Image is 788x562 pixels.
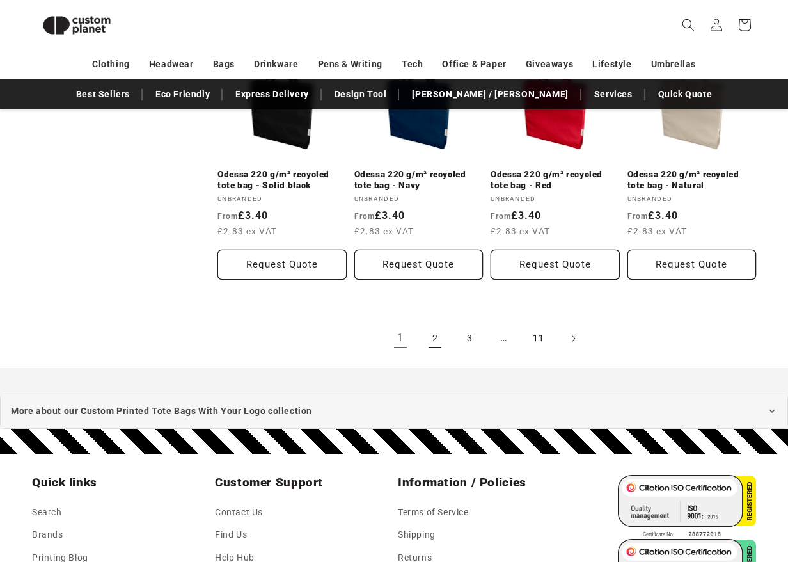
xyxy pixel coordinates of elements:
[618,475,756,539] img: ISO 9001 Certified
[491,250,620,280] button: Request Quote
[402,53,423,76] a: Tech
[32,524,63,546] a: Brands
[217,250,347,280] button: Request Quote
[651,53,696,76] a: Umbrellas
[229,83,315,106] a: Express Delivery
[490,325,518,353] span: …
[32,475,207,490] h2: Quick links
[526,53,573,76] a: Giveaways
[627,250,757,280] button: Request Quote
[11,403,312,419] span: More about our Custom Printed Tote Bags With Your Logo collection
[524,325,553,353] a: Page 11
[217,325,756,353] nav: Pagination
[213,53,235,76] a: Bags
[398,524,436,546] a: Shipping
[406,83,574,106] a: [PERSON_NAME] / [PERSON_NAME]
[592,53,631,76] a: Lifestyle
[254,53,298,76] a: Drinkware
[652,83,719,106] a: Quick Quote
[32,504,62,524] a: Search
[588,83,639,106] a: Services
[674,11,702,39] summary: Search
[354,169,484,191] a: Odessa 220 g/m² recycled tote bag - Navy
[398,504,469,524] a: Terms of Service
[215,524,247,546] a: Find Us
[627,169,757,191] a: Odessa 220 g/m² recycled tote bag - Natural
[442,53,506,76] a: Office & Paper
[559,325,587,353] a: Next page
[328,83,393,106] a: Design Tool
[217,169,347,191] a: Odessa 220 g/m² recycled tote bag - Solid black
[421,325,449,353] a: Page 2
[491,169,620,191] a: Odessa 220 g/m² recycled tote bag - Red
[32,5,122,45] img: Custom Planet
[149,83,216,106] a: Eco Friendly
[92,53,130,76] a: Clothing
[318,53,382,76] a: Pens & Writing
[455,325,484,353] a: Page 3
[149,53,194,76] a: Headwear
[354,250,484,280] button: Request Quote
[215,475,390,490] h2: Customer Support
[386,325,414,353] a: Page 1
[724,501,788,562] iframe: Chat Widget
[70,83,136,106] a: Best Sellers
[398,475,573,490] h2: Information / Policies
[215,504,263,524] a: Contact Us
